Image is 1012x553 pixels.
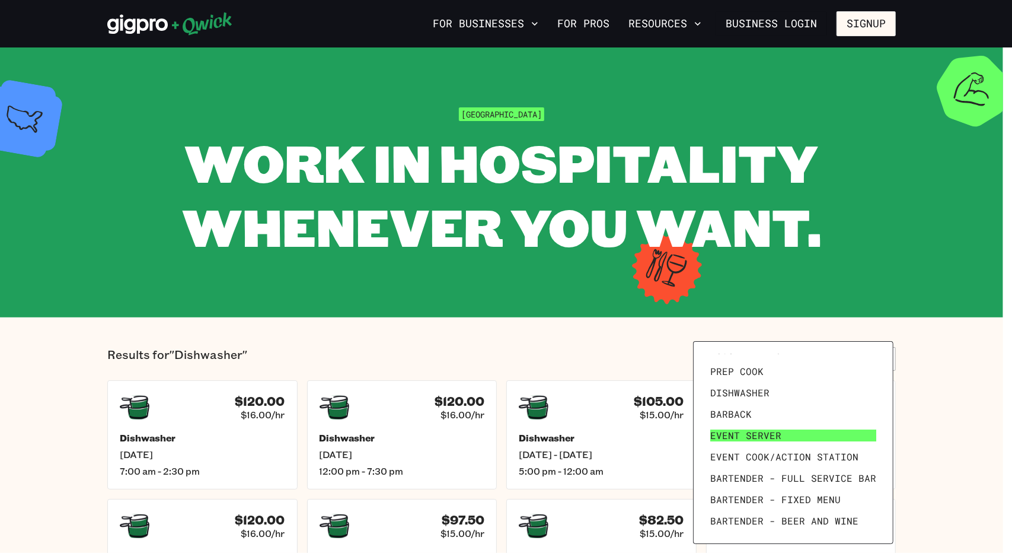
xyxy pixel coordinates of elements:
span: Bartender - Beer and Wine [710,515,858,527]
span: Prep Cook [710,366,764,377]
span: Dishwasher [710,387,770,399]
span: Bartender - Fixed Menu [710,494,841,506]
span: Event Cook/Action Station [710,451,858,463]
span: Bartender - Full Service Bar [710,472,876,484]
ul: Filter by position [705,354,881,532]
span: Barback [710,408,752,420]
span: Event Server [710,430,781,441]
